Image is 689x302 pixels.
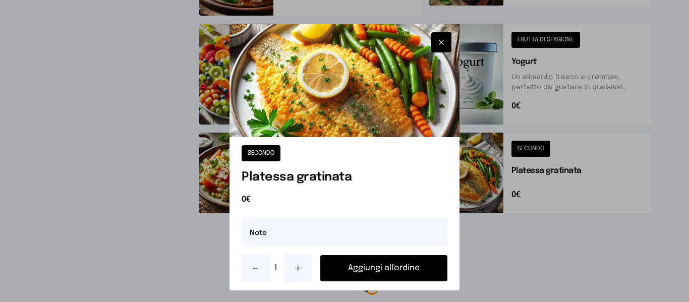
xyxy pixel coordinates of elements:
[229,24,459,137] img: Platessa gratinata
[242,169,447,186] h1: Platessa gratinata
[242,145,280,161] button: SECONDO
[320,255,447,281] button: Aggiungi all'ordine
[242,194,447,206] span: 0€
[274,262,280,274] span: 1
